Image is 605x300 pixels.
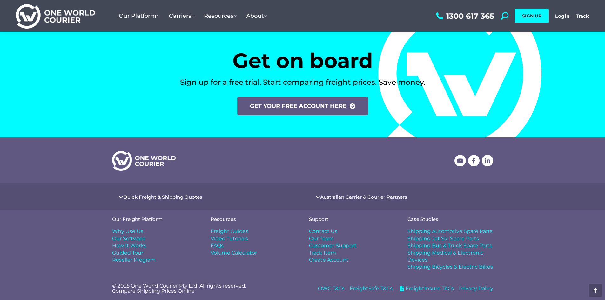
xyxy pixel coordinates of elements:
a: Reseller Program [112,257,198,263]
a: Australian Carrier & Courier Partners [320,195,407,199]
span: Our Software [112,235,145,242]
a: Freight Guides [211,228,296,235]
a: Shipping Bus & Truck Spare Parts [407,242,493,249]
a: Customer Support [309,242,395,249]
span: Volume Calculator [211,250,257,257]
a: FAQs [211,242,296,249]
h4: Support [309,217,395,222]
span: Shipping Automotive Spare Parts [407,228,493,235]
a: Shipping Automotive Spare Parts [407,228,493,235]
span: Reseller Program [112,257,156,263]
span: FAQs [211,242,224,249]
span: Our Team [309,235,334,242]
a: Guided Tour [112,250,198,257]
h3: Sign up for a free trial. Start comparing freight prices. Save money. [112,77,493,87]
span: Freight Guides [211,228,248,235]
span: Customer Support [309,242,357,249]
a: Resources [199,6,241,26]
a: Privacy Policy [459,285,493,292]
a: OWC T&Cs [318,285,345,292]
a: Our Team [309,235,395,242]
span: Track Item [309,250,336,257]
span: Carriers [169,12,194,19]
span: Contact Us [309,228,337,235]
a: Shipping Medical & Electronic Devices [407,250,493,264]
span: Guided Tour [112,250,143,257]
a: Track [576,13,589,19]
a: Shipping Jet Ski Spare Parts [407,235,493,242]
img: One World Courier [16,3,95,29]
a: Volume Calculator [211,250,296,257]
span: Create Account [309,257,349,263]
a: Shipping Bicycles & Electric Bikes [407,263,493,270]
a: Get your free account here [237,97,368,115]
span: Shipping Bus & Truck Spare Parts [407,242,492,249]
a: Login [555,13,569,19]
a: SIGN UP [515,9,549,23]
a: Quick Freight & Shipping Quotes [123,195,202,199]
span: FreightInsure T&Cs [404,285,454,292]
a: Our Platform [114,6,164,26]
a: 1300 617 365 [434,12,494,20]
h2: Get on board [112,50,493,71]
span: Resources [204,12,237,19]
span: Why Use Us [112,228,143,235]
span: About [246,12,267,19]
a: FreightSafe T&Cs [350,285,393,292]
a: How It Works [112,242,198,249]
a: Track Item [309,250,395,257]
span: SIGN UP [522,13,541,19]
span: Shipping Jet Ski Spare Parts [407,235,479,242]
span: How It Works [112,242,146,249]
a: FreightInsure T&Cs [398,285,454,292]
a: Carriers [164,6,199,26]
p: © 2025 One World Courier Pty Ltd. All rights reserved. Compare Shipping Prices Online [112,283,296,294]
h4: Case Studies [407,217,493,222]
a: Create Account [309,257,395,263]
h4: Our Freight Platform [112,217,198,222]
a: Video Tutorials [211,235,296,242]
h4: Resources [211,217,296,222]
a: Contact Us [309,228,395,235]
a: Our Software [112,235,198,242]
span: Our Platform [119,12,159,19]
a: About [241,6,272,26]
a: Why Use Us [112,228,198,235]
span: Video Tutorials [211,235,248,242]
